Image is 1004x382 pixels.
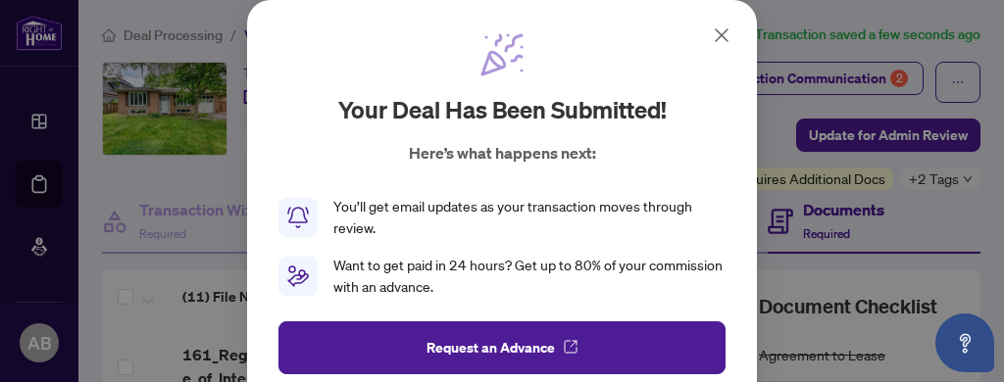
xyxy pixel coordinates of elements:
span: Request an Advance [427,332,555,363]
div: You’ll get email updates as your transaction moves through review. [333,196,726,239]
button: Open asap [935,313,994,372]
div: Want to get paid in 24 hours? Get up to 80% of your commission with an advance. [333,255,726,298]
h2: Your deal has been submitted! [338,94,667,125]
button: Request an Advance [278,321,726,374]
p: Here’s what happens next: [409,141,596,165]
